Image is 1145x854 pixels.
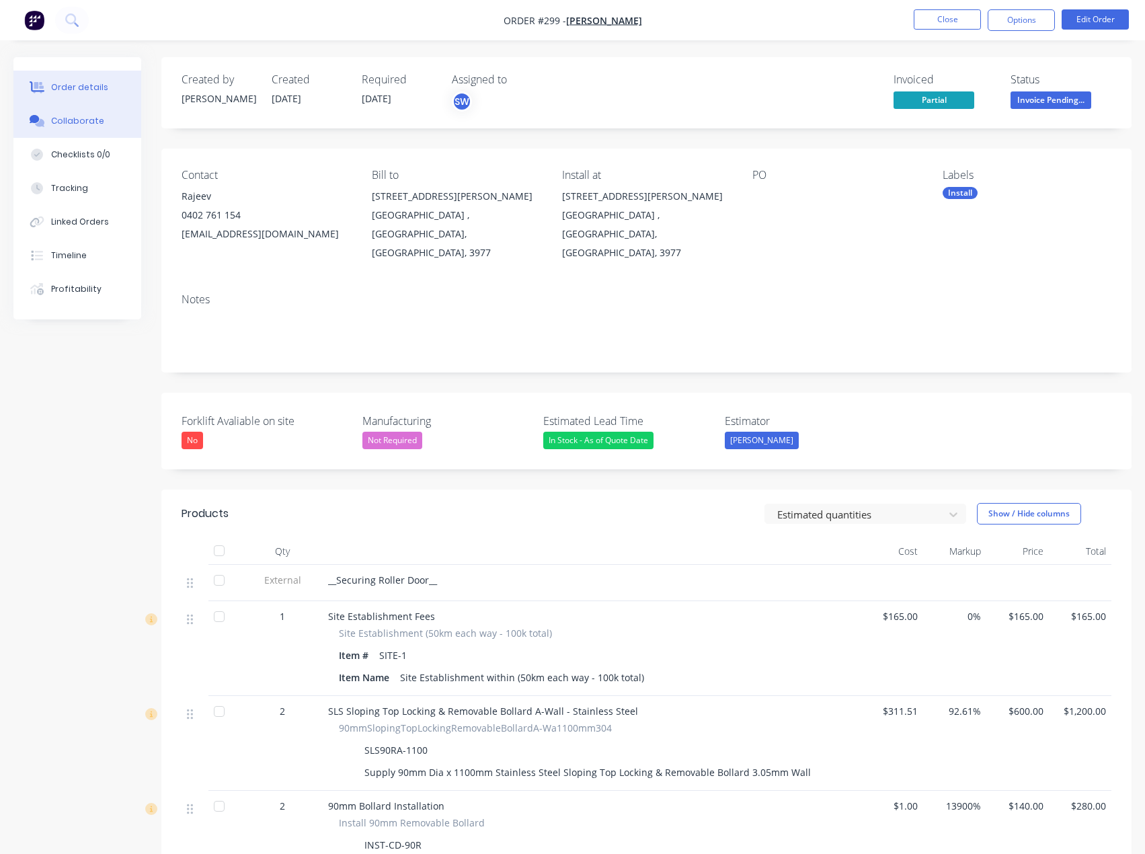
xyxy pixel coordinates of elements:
span: $600.00 [992,704,1043,718]
div: [EMAIL_ADDRESS][DOMAIN_NAME] [182,225,350,243]
div: Created by [182,73,255,86]
span: Site Establishment Fees [328,610,435,623]
div: Required [362,73,436,86]
button: Order details [13,71,141,104]
div: Qty [242,538,323,565]
div: Rajeev0402 761 154[EMAIL_ADDRESS][DOMAIN_NAME] [182,187,350,243]
div: PO [752,169,921,182]
span: 2 [280,799,285,813]
div: Not Required [362,432,422,449]
div: [PERSON_NAME] [182,91,255,106]
button: Timeline [13,239,141,272]
div: [GEOGRAPHIC_DATA] , [GEOGRAPHIC_DATA], [GEOGRAPHIC_DATA], 3977 [372,206,541,262]
button: Options [988,9,1055,31]
div: Labels [943,169,1111,182]
span: Partial [894,91,974,108]
img: Factory [24,10,44,30]
button: Profitability [13,272,141,306]
span: $165.00 [866,609,918,623]
label: Estimator [725,413,893,429]
div: Collaborate [51,115,104,127]
div: Tracking [51,182,88,194]
div: [STREET_ADDRESS][PERSON_NAME] [372,187,541,206]
div: Linked Orders [51,216,109,228]
div: Products [182,506,229,522]
div: Created [272,73,346,86]
div: Item Name [339,668,395,687]
span: 13900% [929,799,980,813]
div: SLS90RA-1100 [359,740,433,760]
div: Site Establishment within (50km each way - 100k total) [395,668,649,687]
span: External [247,573,317,587]
span: 90mm Bollard Installation [328,800,444,812]
button: Checklists 0/0 [13,138,141,171]
div: Rajeev [182,187,350,206]
span: Invoice Pending... [1011,91,1091,108]
div: Invoiced [894,73,994,86]
span: $140.00 [992,799,1043,813]
label: Manufacturing [362,413,530,429]
div: Item # [339,646,374,665]
span: [DATE] [362,92,391,105]
div: Contact [182,169,350,182]
div: SITE-1 [374,646,412,665]
span: 90mmSlopingTopLockingRemovableBollardA-Wa1100mm304 [339,721,612,735]
div: In Stock - As of Quote Date [543,432,654,449]
div: Cost [861,538,923,565]
span: Order #299 - [504,14,566,27]
div: Profitability [51,283,102,295]
div: Bill to [372,169,541,182]
span: Install 90mm Removable Bollard [339,816,485,830]
span: Site Establishment (50km each way - 100k total) [339,626,552,640]
div: Order details [51,81,108,93]
span: $311.51 [866,704,918,718]
button: Tracking [13,171,141,205]
div: [STREET_ADDRESS][PERSON_NAME] [562,187,731,206]
div: Assigned to [452,73,586,86]
span: 92.61% [929,704,980,718]
div: [STREET_ADDRESS][PERSON_NAME][GEOGRAPHIC_DATA] , [GEOGRAPHIC_DATA], [GEOGRAPHIC_DATA], 3977 [372,187,541,262]
span: SLS Sloping Top Locking & Removable Bollard A-Wall - Stainless Steel [328,705,638,717]
div: Install at [562,169,731,182]
button: SW [452,91,472,112]
div: Status [1011,73,1111,86]
span: $165.00 [992,609,1043,623]
button: Invoice Pending... [1011,91,1091,112]
span: 0% [929,609,980,623]
div: No [182,432,203,449]
a: [PERSON_NAME] [566,14,642,27]
label: Estimated Lead Time [543,413,711,429]
div: Notes [182,293,1111,306]
div: Checklists 0/0 [51,149,110,161]
span: 2 [280,704,285,718]
div: Timeline [51,249,87,262]
span: $165.00 [1054,609,1106,623]
div: 0402 761 154 [182,206,350,225]
div: Markup [923,538,986,565]
div: [PERSON_NAME] [725,432,799,449]
span: 1 [280,609,285,623]
div: Price [986,538,1049,565]
span: __Securing Roller Door__ [328,574,437,586]
div: Total [1049,538,1111,565]
div: [GEOGRAPHIC_DATA] , [GEOGRAPHIC_DATA], [GEOGRAPHIC_DATA], 3977 [562,206,731,262]
button: Show / Hide columns [977,503,1081,525]
span: $280.00 [1054,799,1106,813]
span: $1.00 [866,799,918,813]
div: [STREET_ADDRESS][PERSON_NAME][GEOGRAPHIC_DATA] , [GEOGRAPHIC_DATA], [GEOGRAPHIC_DATA], 3977 [562,187,731,262]
div: Install [943,187,978,199]
span: $1,200.00 [1054,704,1106,718]
button: Linked Orders [13,205,141,239]
button: Edit Order [1062,9,1129,30]
span: [DATE] [272,92,301,105]
label: Forklift Avaliable on site [182,413,350,429]
button: Close [914,9,981,30]
button: Collaborate [13,104,141,138]
div: Supply 90mm Dia x 1100mm Stainless Steel Sloping Top Locking & Removable Bollard 3.05mm Wall [359,763,816,782]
